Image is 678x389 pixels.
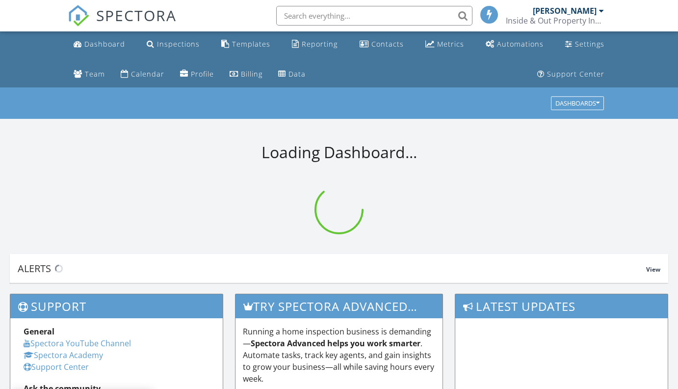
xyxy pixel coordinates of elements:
div: Metrics [437,39,464,49]
a: Calendar [117,65,168,83]
div: Reporting [302,39,338,49]
div: Contacts [371,39,404,49]
a: Contacts [356,35,408,54]
div: Inside & Out Property Inspectors, Inc [506,16,604,26]
a: Company Profile [176,65,218,83]
span: View [646,265,660,274]
a: Reporting [288,35,341,54]
a: Automations (Basic) [482,35,548,54]
h3: Support [10,294,223,318]
div: [PERSON_NAME] [533,6,597,16]
a: Inspections [143,35,204,54]
div: Profile [191,69,214,79]
a: Support Center [24,361,89,372]
div: Billing [241,69,262,79]
a: Templates [217,35,274,54]
div: Dashboard [84,39,125,49]
a: Data [274,65,310,83]
div: Alerts [18,262,646,275]
h3: Latest Updates [455,294,668,318]
a: Settings [561,35,608,54]
div: Automations [497,39,544,49]
p: Running a home inspection business is demanding— . Automate tasks, track key agents, and gain ins... [243,326,435,385]
input: Search everything... [276,6,472,26]
a: Team [70,65,109,83]
div: Inspections [157,39,200,49]
a: Support Center [533,65,608,83]
a: Spectora Academy [24,350,103,361]
a: Metrics [421,35,468,54]
div: Data [288,69,306,79]
div: Support Center [547,69,604,79]
div: Team [85,69,105,79]
img: The Best Home Inspection Software - Spectora [68,5,89,27]
strong: Spectora Advanced helps you work smarter [251,338,420,349]
div: Dashboards [555,100,600,107]
span: SPECTORA [96,5,177,26]
a: Dashboard [70,35,129,54]
h3: Try spectora advanced [DATE] [235,294,442,318]
a: SPECTORA [68,13,177,34]
div: Templates [232,39,270,49]
a: Spectora YouTube Channel [24,338,131,349]
div: Calendar [131,69,164,79]
strong: General [24,326,54,337]
button: Dashboards [551,97,604,111]
div: Settings [575,39,604,49]
a: Billing [226,65,266,83]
